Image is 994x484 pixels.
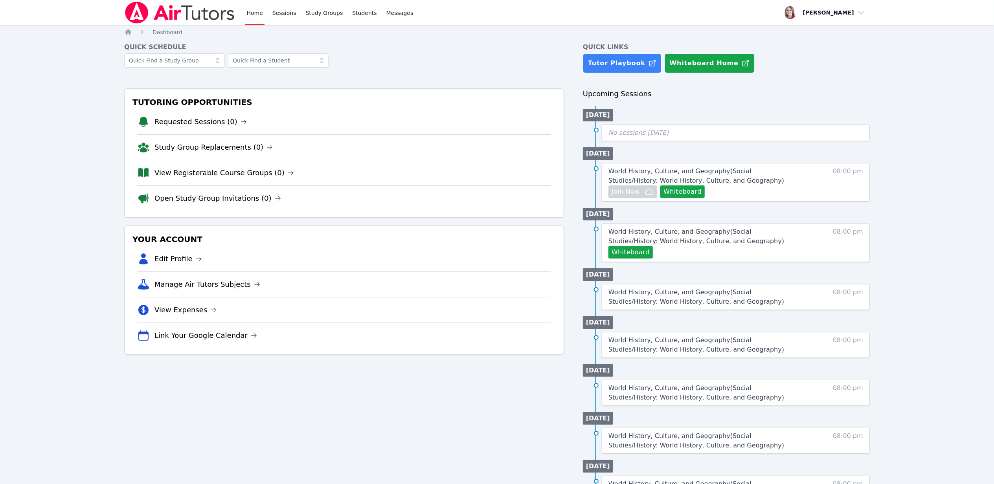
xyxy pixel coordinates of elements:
[131,232,557,246] h3: Your Account
[833,431,863,450] span: 08:00 pm
[583,208,613,220] li: [DATE]
[154,142,273,153] a: Study Group Replacements (0)
[608,167,784,184] span: World History, Culture, and Geography ( Social Studies/History: World History, Culture, and Geogr...
[124,28,870,36] nav: Breadcrumb
[608,227,799,246] a: World History, Culture, and Geography(Social Studies/History: World History, Culture, and Geography)
[152,28,182,36] a: Dashboard
[583,53,661,73] a: Tutor Playbook
[124,2,235,24] img: Air Tutors
[124,42,564,52] h4: Quick Schedule
[608,335,799,354] a: World History, Culture, and Geography(Social Studies/History: World History, Culture, and Geography)
[154,304,217,315] a: View Expenses
[154,116,247,127] a: Requested Sessions (0)
[154,279,260,290] a: Manage Air Tutors Subjects
[152,29,182,35] span: Dashboard
[583,316,613,329] li: [DATE]
[608,288,784,305] span: World History, Culture, and Geography ( Social Studies/History: World History, Culture, and Geogr...
[583,42,870,52] h4: Quick Links
[583,147,613,160] li: [DATE]
[608,246,653,258] button: Whiteboard
[612,187,640,196] span: Join Now
[833,288,863,306] span: 08:00 pm
[608,129,669,136] span: No sessions [DATE]
[608,384,784,401] span: World History, Culture, and Geography ( Social Studies/History: World History, Culture, and Geogr...
[583,268,613,281] li: [DATE]
[833,335,863,354] span: 08:00 pm
[608,228,784,245] span: World History, Culture, and Geography ( Social Studies/History: World History, Culture, and Geogr...
[608,288,799,306] a: World History, Culture, and Geography(Social Studies/History: World History, Culture, and Geography)
[154,253,202,264] a: Edit Profile
[608,431,799,450] a: World History, Culture, and Geography(Social Studies/History: World History, Culture, and Geography)
[833,383,863,402] span: 08:00 pm
[833,167,863,198] span: 08:00 pm
[608,167,799,185] a: World History, Culture, and Geography(Social Studies/History: World History, Culture, and Geography)
[583,460,613,473] li: [DATE]
[131,95,557,109] h3: Tutoring Opportunities
[154,167,294,178] a: View Registerable Course Groups (0)
[608,432,784,449] span: World History, Culture, and Geography ( Social Studies/History: World History, Culture, and Geogr...
[154,330,257,341] a: Link Your Google Calendar
[665,53,755,73] button: Whiteboard Home
[608,383,799,402] a: World History, Culture, and Geography(Social Studies/History: World History, Culture, and Geography)
[833,227,863,258] span: 08:00 pm
[154,193,281,204] a: Open Study Group Invitations (0)
[583,364,613,377] li: [DATE]
[608,336,784,353] span: World History, Culture, and Geography ( Social Studies/History: World History, Culture, and Geogr...
[583,109,613,121] li: [DATE]
[228,53,329,68] input: Quick Find a Student
[583,88,870,99] h3: Upcoming Sessions
[608,185,657,198] button: Join Now
[660,185,705,198] button: Whiteboard
[124,53,225,68] input: Quick Find a Study Group
[386,9,413,17] span: Messages
[583,412,613,425] li: [DATE]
